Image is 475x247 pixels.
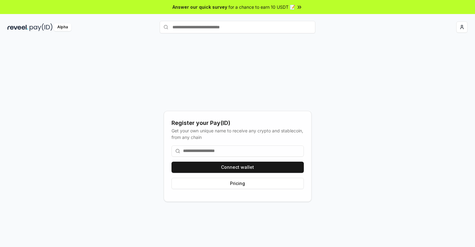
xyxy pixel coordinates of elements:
button: Pricing [172,178,304,189]
span: for a chance to earn 10 USDT 📝 [228,4,295,10]
button: Connect wallet [172,162,304,173]
img: pay_id [30,23,53,31]
span: Answer our quick survey [172,4,227,10]
div: Get your own unique name to receive any crypto and stablecoin, from any chain [172,127,304,140]
div: Register your Pay(ID) [172,119,304,127]
div: Alpha [54,23,71,31]
img: reveel_dark [7,23,28,31]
